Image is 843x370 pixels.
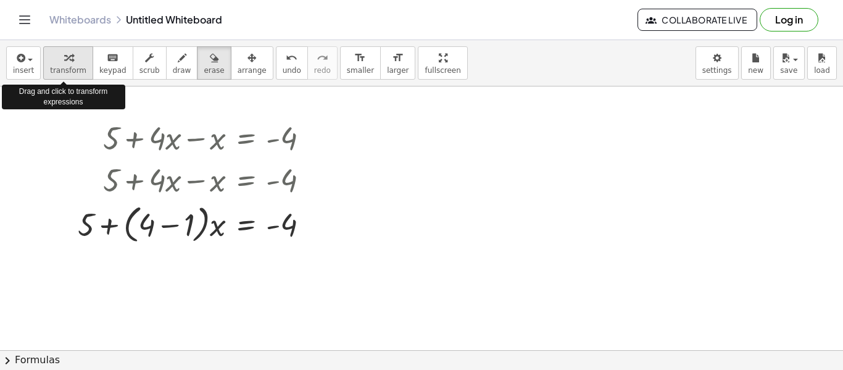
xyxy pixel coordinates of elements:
button: format_sizesmaller [340,46,381,80]
i: format_size [392,51,404,65]
span: smaller [347,66,374,75]
span: save [780,66,797,75]
button: fullscreen [418,46,467,80]
button: settings [696,46,739,80]
button: new [741,46,771,80]
button: arrange [231,46,273,80]
i: redo [317,51,328,65]
span: redo [314,66,331,75]
span: load [814,66,830,75]
span: larger [387,66,409,75]
button: Collaborate Live [637,9,757,31]
button: format_sizelarger [380,46,415,80]
i: undo [286,51,297,65]
button: draw [166,46,198,80]
button: redoredo [307,46,338,80]
button: transform [43,46,93,80]
i: format_size [354,51,366,65]
span: transform [50,66,86,75]
button: Toggle navigation [15,10,35,30]
span: erase [204,66,224,75]
span: undo [283,66,301,75]
span: arrange [238,66,267,75]
button: Log in [760,8,818,32]
span: insert [13,66,34,75]
button: scrub [133,46,167,80]
span: draw [173,66,191,75]
button: keyboardkeypad [93,46,133,80]
span: settings [702,66,732,75]
span: scrub [139,66,160,75]
span: Collaborate Live [648,14,747,25]
button: insert [6,46,41,80]
i: keyboard [107,51,118,65]
span: new [748,66,763,75]
button: load [807,46,837,80]
button: undoundo [276,46,308,80]
button: save [773,46,805,80]
a: Whiteboards [49,14,111,26]
div: Drag and click to transform expressions [2,85,125,109]
span: fullscreen [425,66,460,75]
button: erase [197,46,231,80]
span: keypad [99,66,127,75]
